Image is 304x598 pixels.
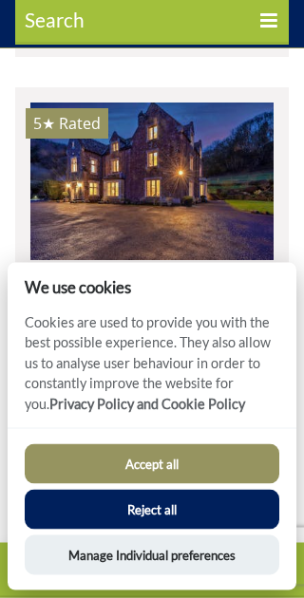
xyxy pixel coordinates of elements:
[49,396,245,412] a: Privacy Policy and Cookie Policy
[8,278,296,296] h2: We use cookies
[25,444,280,484] button: Accept all
[33,114,55,135] span: THE OLD RECTORY has a 5 star rating under the Quality in Tourism Scheme
[8,312,296,428] p: Cookies are used to provide you with the best possible experience. They also allow us to analyse ...
[25,490,280,530] button: Reject all
[30,103,274,260] img: The-old-rectory-somerset-home-accommodation-holiday-sleeps-14a.original.jpg
[59,114,101,135] span: Rated
[30,103,274,260] a: 5★ Rated
[25,535,280,575] button: Manage Individual preferences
